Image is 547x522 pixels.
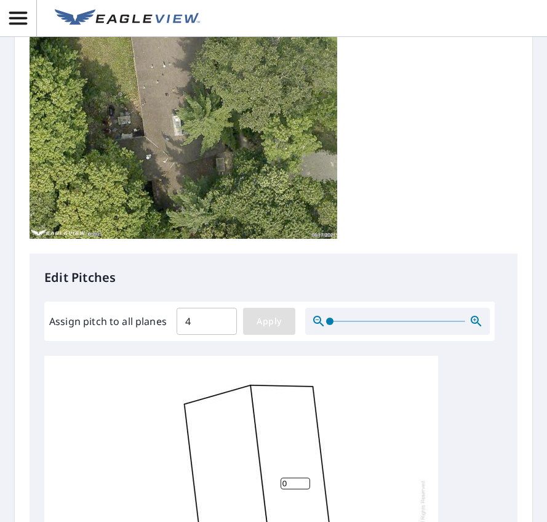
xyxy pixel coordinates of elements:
[47,2,207,35] a: EV Logo
[253,314,285,329] span: Apply
[49,314,167,329] label: Assign pitch to all planes
[55,9,200,28] img: EV Logo
[44,268,503,287] p: Edit Pitches
[177,304,237,339] input: 00.0
[243,308,295,335] button: Apply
